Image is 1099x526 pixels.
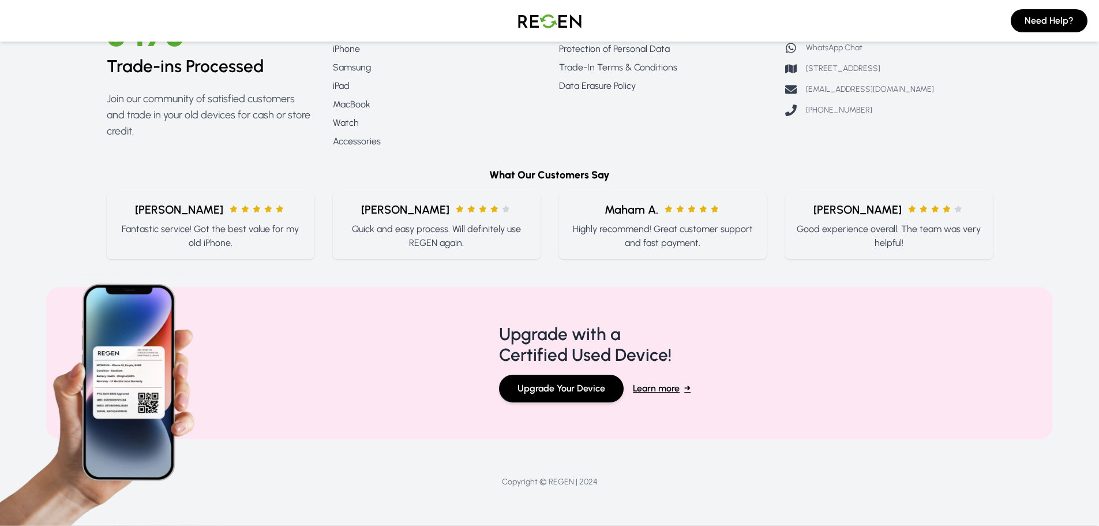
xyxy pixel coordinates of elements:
[333,135,541,148] a: Accessories
[361,202,449,218] span: [PERSON_NAME]
[1011,9,1087,32] button: Need Help?
[605,202,658,218] span: Maham A.
[684,382,691,396] span: →
[333,116,541,130] a: Watch
[806,42,862,54] p: WhatsApp Chat
[116,222,305,250] p: Fantastic service! Got the best value for my old iPhone.
[499,375,624,402] button: Upgrade Your Device
[107,167,993,183] h6: What Our Customers Say
[509,5,590,37] img: Logo
[333,61,541,74] a: Samsung
[46,476,1053,488] p: Copyright © REGEN | 2024
[806,105,872,116] p: [PHONE_NUMBER]
[342,222,531,250] p: Quick and easy process. Will definitely use REGEN again.
[568,222,757,250] p: Highly recommend! Great customer support and fast payment.
[499,324,672,365] h4: Upgrade with a Certified Used Device!
[559,79,767,93] a: Data Erasure Policy
[794,222,984,250] p: Good experience overall. The team was very helpful!
[135,202,223,218] span: [PERSON_NAME]
[333,79,541,93] a: iPad
[107,56,314,77] h2: Trade-ins Processed
[633,375,691,402] button: Learn more→
[559,42,767,56] a: Protection of Personal Data
[333,98,541,111] a: MacBook
[333,42,541,56] a: iPhone
[633,382,680,396] span: Learn more
[559,61,767,74] a: Trade-In Terms & Conditions
[806,63,880,74] p: [STREET_ADDRESS]
[813,202,902,218] span: [PERSON_NAME]
[806,84,934,95] p: [EMAIL_ADDRESS][DOMAIN_NAME]
[107,91,314,139] p: Join our community of satisfied customers and trade in your old devices for cash or store credit.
